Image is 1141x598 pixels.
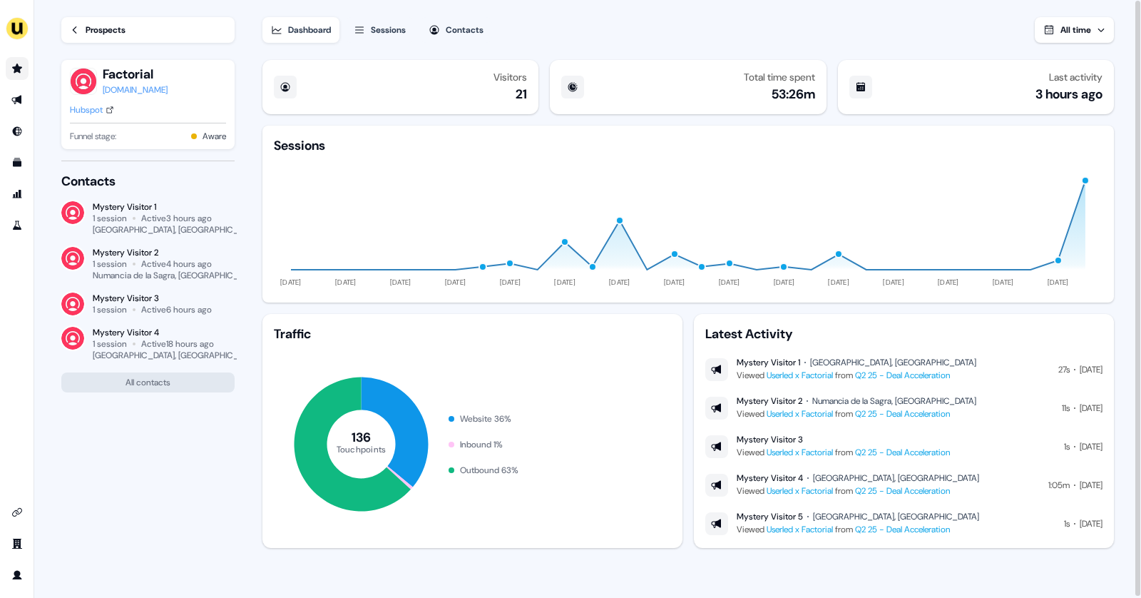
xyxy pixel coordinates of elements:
div: Viewed from [737,445,950,460]
a: Q2 25 - Deal Acceleration [855,447,950,458]
div: Mystery Visitor 3 [737,434,803,445]
div: [DATE] [1080,401,1102,415]
div: 21 [516,86,527,103]
div: Active 18 hours ago [141,338,214,350]
div: Mystery Visitor 4 [737,472,803,484]
div: Contacts [61,173,235,190]
div: [GEOGRAPHIC_DATA], [GEOGRAPHIC_DATA] [93,224,260,235]
div: Viewed from [737,484,979,498]
div: [GEOGRAPHIC_DATA], [GEOGRAPHIC_DATA] [813,472,979,484]
div: Numancia de la Sagra, [GEOGRAPHIC_DATA] [93,270,260,281]
tspan: [DATE] [609,278,630,287]
div: [DATE] [1080,363,1102,377]
tspan: [DATE] [719,278,740,287]
a: Hubspot [70,103,114,117]
button: Dashboard [262,17,339,43]
button: All contacts [61,373,235,392]
button: Sessions [345,17,414,43]
div: Traffic [274,325,671,343]
div: [GEOGRAPHIC_DATA], [GEOGRAPHIC_DATA] [93,350,260,361]
div: Mystery Visitor 2 [93,247,235,258]
tspan: [DATE] [664,278,685,287]
div: Active 3 hours ago [141,213,212,224]
div: Mystery Visitor 1 [93,201,235,213]
tspan: 136 [352,429,372,446]
span: Funnel stage: [70,129,116,143]
div: Inbound 1 % [460,437,503,452]
a: Q2 25 - Deal Acceleration [855,524,950,535]
a: Go to outbound experience [6,88,29,111]
div: Numancia de la Sagra, [GEOGRAPHIC_DATA] [812,395,976,407]
tspan: Touchpoints [337,443,387,455]
button: All time [1035,17,1114,43]
div: Mystery Visitor 1 [737,357,800,368]
div: Latest Activity [705,325,1102,343]
tspan: [DATE] [829,278,850,287]
tspan: [DATE] [883,278,904,287]
div: [GEOGRAPHIC_DATA], [GEOGRAPHIC_DATA] [813,511,979,522]
tspan: [DATE] [500,278,521,287]
a: Userled x Factorial [767,370,833,381]
div: Outbound 63 % [460,463,518,477]
div: Viewed from [737,407,976,421]
button: Contacts [420,17,492,43]
div: [DATE] [1080,517,1102,531]
div: Last activity [1049,71,1102,83]
div: [DATE] [1080,478,1102,492]
a: Prospects [61,17,235,43]
div: 1 session [93,304,127,315]
a: Go to templates [6,151,29,174]
a: Go to integrations [6,501,29,524]
div: Total time spent [744,71,815,83]
button: Aware [203,129,226,143]
tspan: [DATE] [445,278,466,287]
div: Contacts [446,23,483,37]
div: 3 hours ago [1035,86,1102,103]
a: Go to attribution [6,183,29,206]
div: 27s [1058,363,1070,377]
div: 11s [1062,401,1070,415]
div: Viewed from [737,522,979,537]
div: 1s [1064,440,1070,454]
a: Go to Inbound [6,120,29,143]
div: Visitors [493,71,527,83]
div: Mystery Visitor 3 [93,293,212,304]
tspan: [DATE] [280,278,302,287]
div: 1 session [93,338,127,350]
div: Prospects [86,23,126,37]
tspan: [DATE] [554,278,575,287]
div: 1 session [93,258,127,270]
div: 1:05m [1048,478,1070,492]
div: Sessions [371,23,406,37]
div: 53:26m [772,86,815,103]
a: Q2 25 - Deal Acceleration [855,408,950,420]
button: Factorial [103,66,168,83]
div: [DATE] [1080,440,1102,454]
div: 1s [1064,517,1070,531]
div: Dashboard [288,23,331,37]
div: 1 session [93,213,127,224]
div: Hubspot [70,103,103,117]
a: Go to profile [6,564,29,587]
span: All time [1060,24,1091,36]
a: Userled x Factorial [767,447,833,458]
a: [DOMAIN_NAME] [103,83,168,97]
a: Q2 25 - Deal Acceleration [855,485,950,497]
a: Userled x Factorial [767,408,833,420]
tspan: [DATE] [774,278,795,287]
tspan: [DATE] [1048,278,1069,287]
tspan: [DATE] [390,278,411,287]
div: Viewed from [737,368,976,382]
a: Userled x Factorial [767,524,833,535]
div: Mystery Visitor 5 [737,511,803,522]
a: Userled x Factorial [767,485,833,497]
a: Go to prospects [6,57,29,80]
div: [GEOGRAPHIC_DATA], [GEOGRAPHIC_DATA] [810,357,976,368]
div: Website 36 % [460,412,511,426]
div: Active 6 hours ago [141,304,212,315]
tspan: [DATE] [335,278,357,287]
a: Q2 25 - Deal Acceleration [855,370,950,381]
div: Mystery Visitor 4 [93,327,235,338]
div: Sessions [274,137,325,154]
